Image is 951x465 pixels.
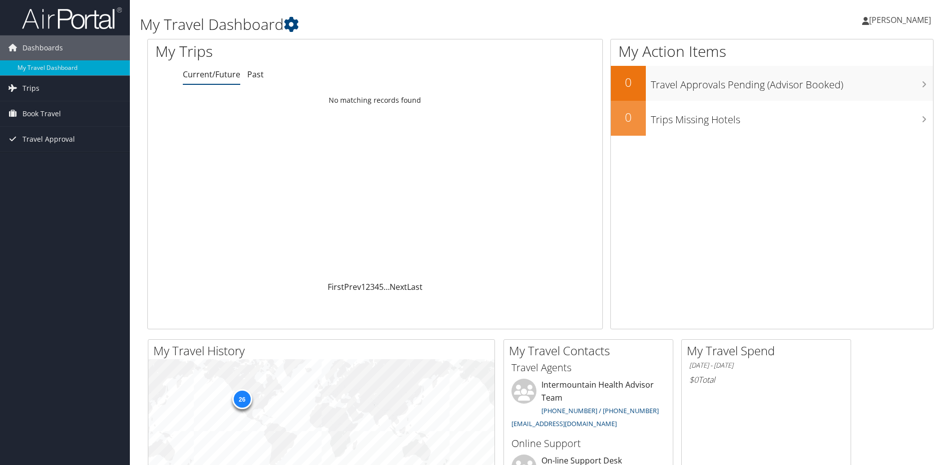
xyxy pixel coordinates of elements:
a: Prev [344,281,361,292]
h2: My Travel History [153,342,494,359]
h1: My Action Items [611,41,933,62]
a: Next [390,281,407,292]
h6: [DATE] - [DATE] [689,361,843,370]
a: 5 [379,281,384,292]
a: 2 [366,281,370,292]
h2: My Travel Spend [687,342,851,359]
a: [PERSON_NAME] [862,5,941,35]
span: Book Travel [22,101,61,126]
a: 4 [375,281,379,292]
h2: My Travel Contacts [509,342,673,359]
a: First [328,281,344,292]
h3: Travel Agents [511,361,665,375]
h3: Travel Approvals Pending (Advisor Booked) [651,73,933,92]
a: Last [407,281,423,292]
img: airportal-logo.png [22,6,122,30]
span: Trips [22,76,39,101]
span: $0 [689,374,698,385]
a: [PHONE_NUMBER] / [PHONE_NUMBER] [541,406,659,415]
a: Past [247,69,264,80]
a: 0Travel Approvals Pending (Advisor Booked) [611,66,933,101]
h2: 0 [611,109,646,126]
h6: Total [689,374,843,385]
a: 1 [361,281,366,292]
a: [EMAIL_ADDRESS][DOMAIN_NAME] [511,419,617,428]
h3: Trips Missing Hotels [651,108,933,127]
div: 26 [232,389,252,409]
span: [PERSON_NAME] [869,14,931,25]
a: 3 [370,281,375,292]
span: Dashboards [22,35,63,60]
span: … [384,281,390,292]
li: Intermountain Health Advisor Team [506,379,670,432]
span: Travel Approval [22,127,75,152]
h3: Online Support [511,437,665,451]
h2: 0 [611,74,646,91]
h1: My Trips [155,41,406,62]
a: 0Trips Missing Hotels [611,101,933,136]
a: Current/Future [183,69,240,80]
td: No matching records found [148,91,602,109]
h1: My Travel Dashboard [140,14,674,35]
